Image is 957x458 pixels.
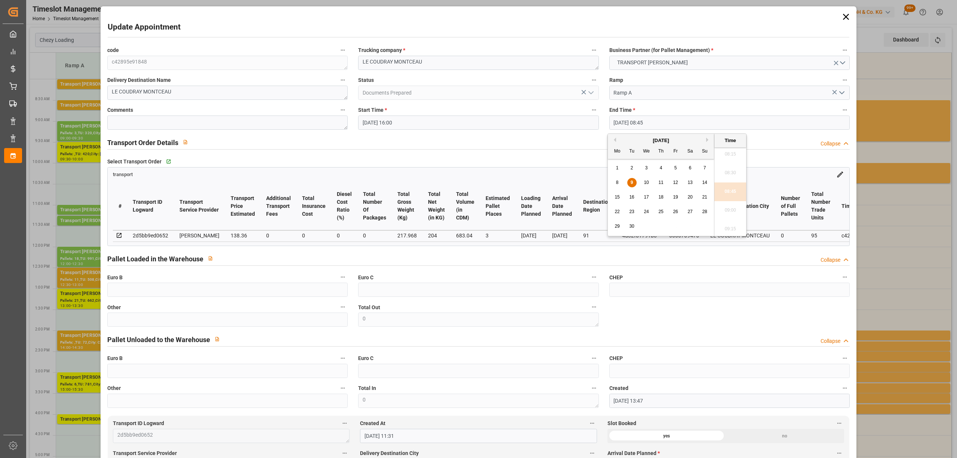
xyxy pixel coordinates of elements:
textarea: 0 [358,394,598,408]
div: [PERSON_NAME] [179,231,219,240]
button: Delivery Destination Name [338,75,348,85]
div: 0 [302,231,326,240]
span: Delivery Destination City [360,449,419,457]
button: View description [203,251,218,265]
button: Other [338,383,348,393]
input: DD-MM-YYYY HH:MM [360,429,597,443]
span: 4 [660,165,662,170]
span: Arrival Date Planned [607,449,660,457]
span: 27 [687,209,692,214]
button: Euro C [589,272,599,282]
span: Slot Booked [607,419,636,427]
div: Choose Friday, September 12th, 2025 [671,178,680,187]
textarea: 2d5bb9ed0652 [113,429,350,443]
div: 204 [428,231,445,240]
th: Transport Service Provider [174,182,225,230]
button: Arrival Date Planned * [834,448,844,458]
span: 17 [644,194,649,200]
h2: Pallet Loaded in the Warehouse [107,254,203,264]
button: Trucking company * [589,45,599,55]
input: Type to search/select [358,86,598,100]
th: Loading Date Planned [516,182,547,230]
div: 0 [266,231,291,240]
th: Additional Transport Fees [261,182,296,230]
button: Transport ID Logward [340,418,350,428]
button: Ramp [840,75,850,85]
div: yes [607,429,726,443]
button: End Time * [840,105,850,115]
span: 10 [644,180,649,185]
th: Estimated Pallet Places [480,182,516,230]
button: open menu [609,56,850,70]
span: 16 [629,194,634,200]
span: Other [107,304,121,311]
div: Tu [627,147,637,156]
button: Status [589,75,599,85]
span: Start Time [358,106,387,114]
input: DD-MM-YYYY HH:MM [609,116,850,130]
div: Choose Thursday, September 18th, 2025 [656,193,666,202]
span: Euro C [358,354,373,362]
th: Total Volume (in CDM) [450,182,480,230]
div: Choose Tuesday, September 23rd, 2025 [627,207,637,216]
div: Choose Wednesday, September 24th, 2025 [642,207,651,216]
div: Su [700,147,710,156]
div: 138.36 [231,231,255,240]
div: Choose Monday, September 29th, 2025 [613,222,622,231]
button: Slot Booked [834,418,844,428]
span: 5 [674,165,677,170]
span: 18 [658,194,663,200]
span: Euro B [107,354,123,362]
button: Previous Month [612,138,616,142]
button: Created At [587,418,597,428]
span: End Time [609,106,635,114]
div: Choose Thursday, September 25th, 2025 [656,207,666,216]
span: Status [358,76,374,84]
span: 24 [644,209,649,214]
th: Arrival Date Planned [547,182,578,230]
th: TimeSlot Id [836,182,882,230]
h2: Transport Order Details [107,138,178,148]
th: Total Number Trade Units [806,182,836,230]
span: 20 [687,194,692,200]
div: Choose Sunday, September 14th, 2025 [700,178,710,187]
th: Transport Price Estimated [225,182,261,230]
div: Choose Wednesday, September 10th, 2025 [642,178,651,187]
button: code [338,45,348,55]
button: Euro B [338,353,348,363]
span: 29 [615,224,619,229]
span: 11 [658,180,663,185]
span: 22 [615,209,619,214]
span: Other [107,384,121,392]
button: open menu [836,87,847,99]
span: 13 [687,180,692,185]
div: Choose Sunday, September 7th, 2025 [700,163,710,173]
div: 95 [811,231,830,240]
span: 12 [673,180,678,185]
span: Business Partner (for Pallet Management) [609,46,713,54]
span: Transport ID Logward [113,419,164,427]
textarea: LE COUDRAY MONTCEAU [358,56,598,70]
div: 683.04 [456,231,474,240]
div: Choose Sunday, September 21st, 2025 [700,193,710,202]
div: 91 [583,231,611,240]
div: Choose Friday, September 26th, 2025 [671,207,680,216]
div: Collapse [821,256,840,264]
div: Choose Monday, September 8th, 2025 [613,178,622,187]
div: Choose Monday, September 1st, 2025 [613,163,622,173]
div: Choose Thursday, September 4th, 2025 [656,163,666,173]
div: Choose Tuesday, September 16th, 2025 [627,193,637,202]
span: Trucking company [358,46,405,54]
th: Total Net Weight (in KG) [422,182,450,230]
button: Euro C [589,353,599,363]
th: Transport ID Logward [127,182,174,230]
span: 9 [631,180,633,185]
button: Transport Service Provider [340,448,350,458]
div: Choose Monday, September 22nd, 2025 [613,207,622,216]
div: [DATE] [608,137,714,144]
span: 21 [702,194,707,200]
textarea: 0 [358,313,598,327]
a: transport [113,171,133,177]
span: Delivery Destination Name [107,76,171,84]
th: Destination Region [578,182,616,230]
